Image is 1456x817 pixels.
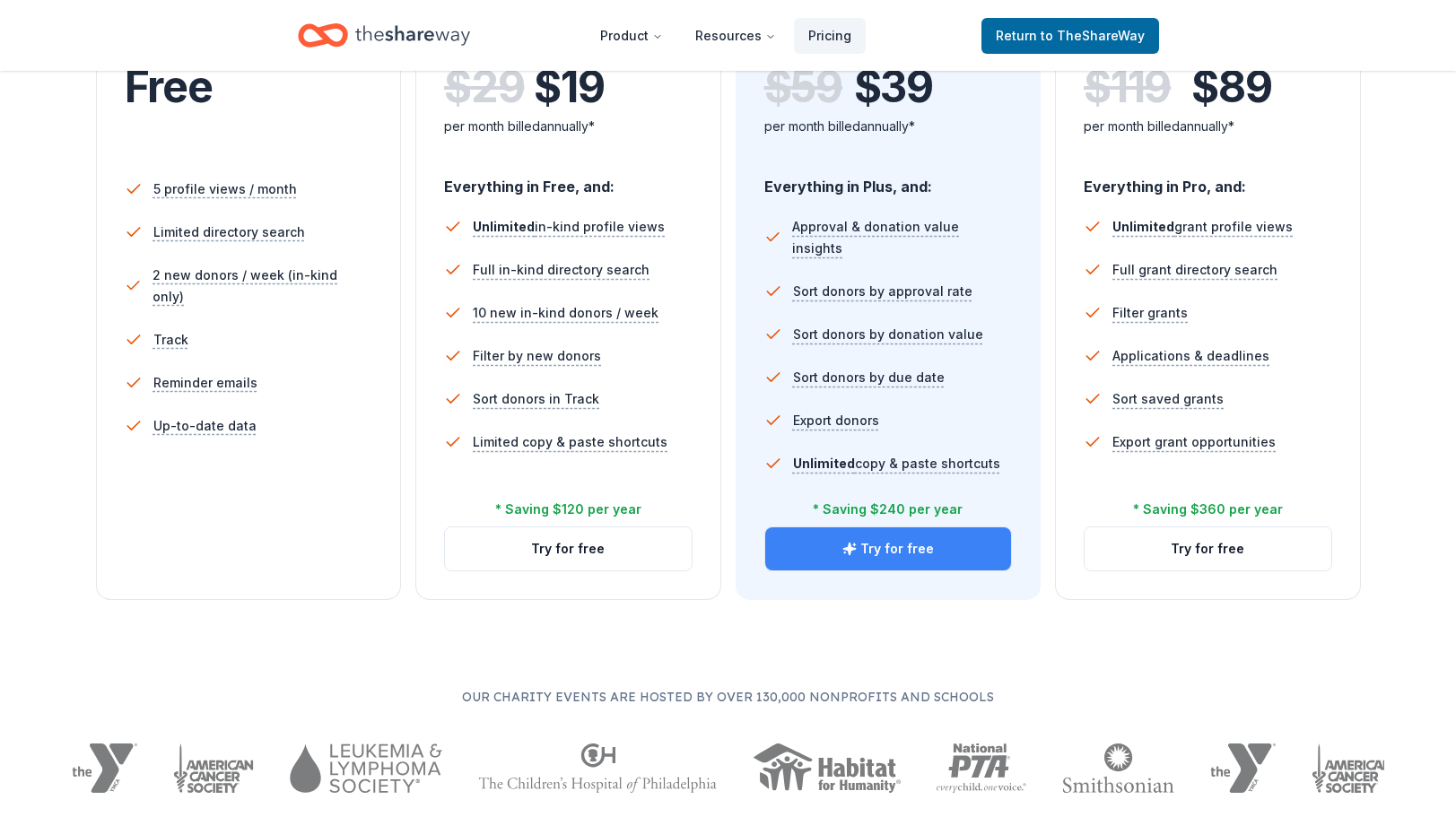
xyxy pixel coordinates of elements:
[153,372,257,394] span: Reminder emails
[764,116,1013,137] div: per month billed annually*
[125,60,213,113] span: Free
[586,18,677,54] button: Product
[792,216,1012,259] span: Approval & donation value insights
[478,743,717,793] img: The Children's Hospital of Philadelphia
[1062,743,1174,793] img: Smithsonian
[473,219,665,234] span: in-kind profile views
[793,456,1000,471] span: copy & paste shortcuts
[290,743,441,793] img: Leukemia & Lymphoma Society
[153,415,257,437] span: Up-to-date data
[1112,345,1269,367] span: Applications & deadlines
[72,686,1384,708] p: Our charity events are hosted by over 130,000 nonprofits and schools
[153,265,372,308] span: 2 new donors / week (in-kind only)
[473,259,650,281] span: Full in-kind directory search
[534,62,604,112] span: $ 19
[793,410,879,431] span: Export donors
[495,499,641,520] div: * Saving $120 per year
[586,14,866,56] nav: Main
[473,345,601,367] span: Filter by new donors
[1112,219,1293,234] span: grant profile views
[1112,388,1224,410] span: Sort saved grants
[793,367,945,388] span: Sort donors by due date
[473,219,535,234] span: Unlimited
[445,527,692,570] button: Try for free
[473,302,658,324] span: 10 new in-kind donors / week
[813,499,963,520] div: * Saving $240 per year
[1191,62,1271,112] span: $ 89
[1112,302,1188,324] span: Filter grants
[753,743,901,793] img: Habitat for Humanity
[854,62,933,112] span: $ 39
[793,456,855,471] span: Unlimited
[473,431,667,453] span: Limited copy & paste shortcuts
[1084,161,1332,198] div: Everything in Pro, and:
[1084,116,1332,137] div: per month billed annually*
[937,743,1027,793] img: National PTA
[1133,499,1283,520] div: * Saving $360 per year
[794,18,866,54] a: Pricing
[981,18,1159,54] a: Returnto TheShareWay
[444,116,693,137] div: per month billed annually*
[764,161,1013,198] div: Everything in Plus, and:
[1112,259,1277,281] span: Full grant directory search
[996,25,1145,47] span: Return
[1041,28,1145,43] span: to TheShareWay
[153,222,305,243] span: Limited directory search
[473,388,599,410] span: Sort donors in Track
[1210,743,1276,793] img: YMCA
[765,527,1012,570] button: Try for free
[72,743,137,793] img: YMCA
[153,178,297,200] span: 5 profile views / month
[1112,431,1276,453] span: Export grant opportunities
[681,18,790,54] button: Resources
[1085,527,1331,570] button: Try for free
[173,743,255,793] img: American Cancer Society
[444,161,693,198] div: Everything in Free, and:
[1312,743,1393,793] img: American Cancer Society
[793,324,983,345] span: Sort donors by donation value
[793,281,972,302] span: Sort donors by approval rate
[1112,219,1174,234] span: Unlimited
[153,329,188,351] span: Track
[298,14,470,56] a: Home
